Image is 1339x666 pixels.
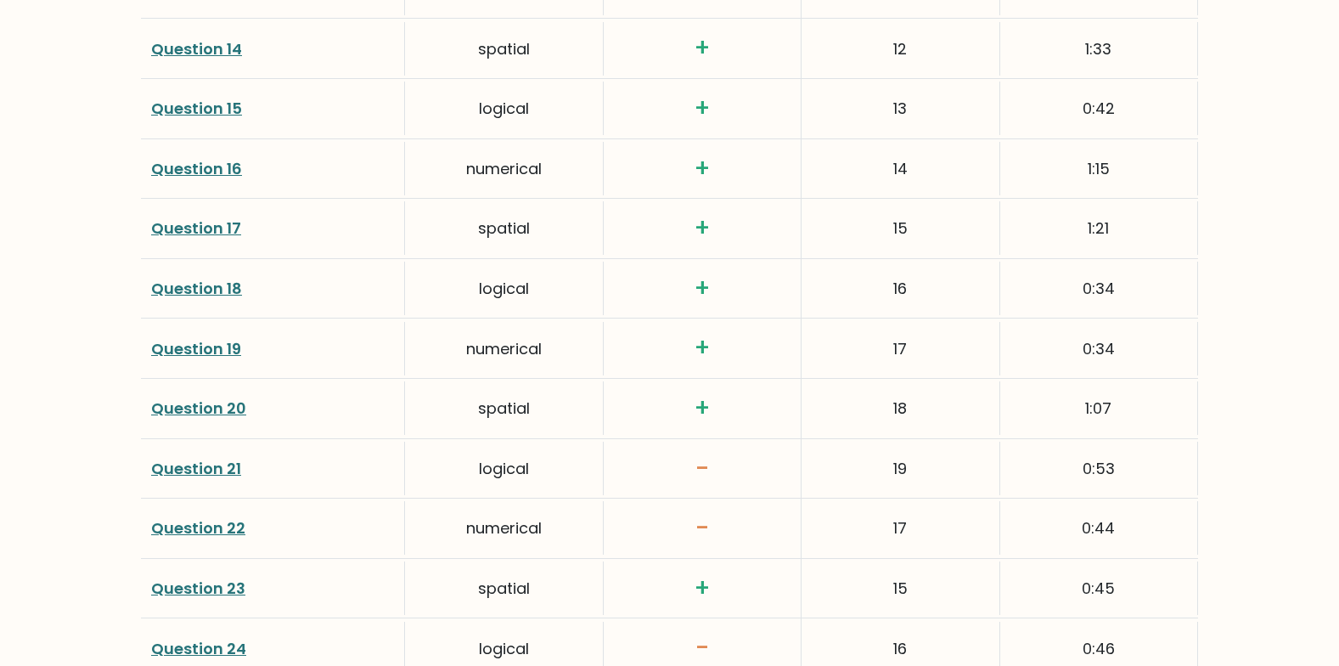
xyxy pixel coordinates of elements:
[802,501,999,555] div: 17
[802,22,999,76] div: 12
[614,634,790,663] h3: -
[802,82,999,135] div: 13
[151,517,245,539] a: Question 22
[405,562,603,615] div: spatial
[151,458,241,479] a: Question 21
[405,82,603,135] div: logical
[405,501,603,555] div: numerical
[405,142,603,195] div: numerical
[405,262,603,315] div: logical
[151,278,242,299] a: Question 18
[1000,201,1198,255] div: 1:21
[614,514,790,543] h3: -
[1000,142,1198,195] div: 1:15
[151,578,245,599] a: Question 23
[614,94,790,123] h3: +
[802,442,999,495] div: 19
[614,454,790,483] h3: -
[614,574,790,603] h3: +
[802,142,999,195] div: 14
[1000,442,1198,495] div: 0:53
[151,38,242,59] a: Question 14
[151,98,242,119] a: Question 15
[1000,82,1198,135] div: 0:42
[614,155,790,183] h3: +
[1000,322,1198,375] div: 0:34
[802,562,999,615] div: 15
[614,274,790,303] h3: +
[1000,381,1198,435] div: 1:07
[151,158,242,179] a: Question 16
[614,334,790,363] h3: +
[1000,262,1198,315] div: 0:34
[614,34,790,63] h3: +
[151,638,246,659] a: Question 24
[1000,562,1198,615] div: 0:45
[802,201,999,255] div: 15
[802,322,999,375] div: 17
[614,394,790,423] h3: +
[151,398,246,419] a: Question 20
[802,262,999,315] div: 16
[1000,22,1198,76] div: 1:33
[405,381,603,435] div: spatial
[405,22,603,76] div: spatial
[151,217,241,239] a: Question 17
[802,381,999,435] div: 18
[614,214,790,243] h3: +
[151,338,241,359] a: Question 19
[405,322,603,375] div: numerical
[405,442,603,495] div: logical
[1000,501,1198,555] div: 0:44
[405,201,603,255] div: spatial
